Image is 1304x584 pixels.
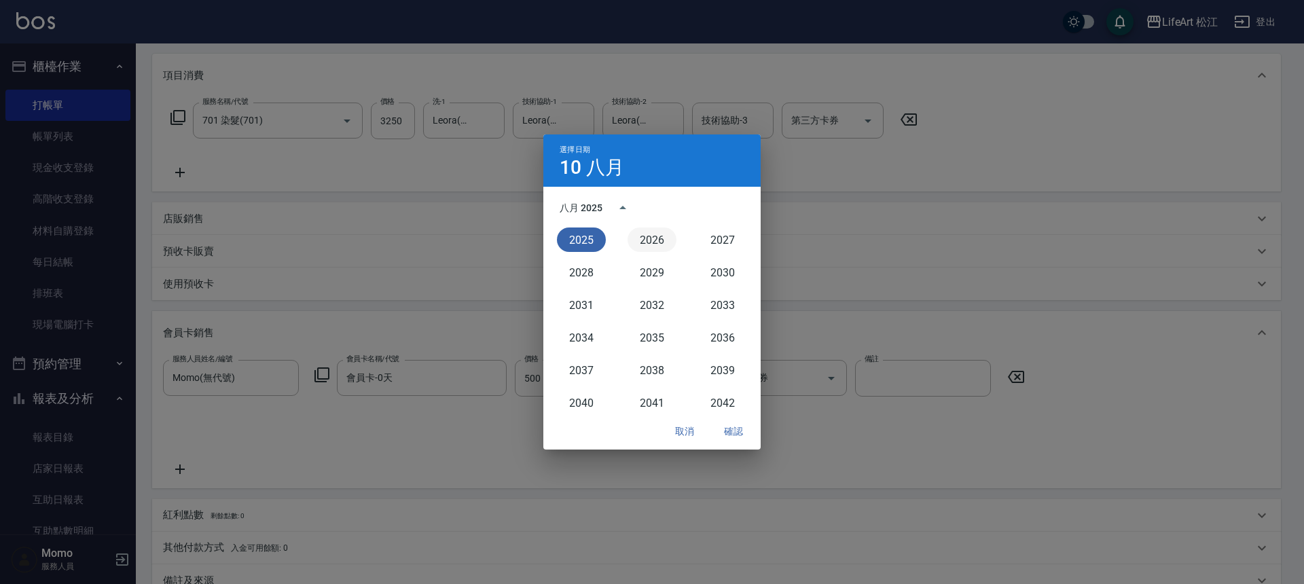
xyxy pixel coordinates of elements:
button: 2039 [698,358,747,382]
button: 2028 [557,260,606,285]
button: year view is open, switch to calendar view [606,191,639,224]
button: 2042 [698,390,747,415]
button: 2025 [557,227,606,252]
button: 2033 [698,293,747,317]
button: 2036 [698,325,747,350]
button: 2040 [557,390,606,415]
button: 2027 [698,227,747,252]
button: 2041 [628,390,676,415]
div: 八月 2025 [560,201,602,215]
button: 2031 [557,293,606,317]
span: 選擇日期 [560,145,590,154]
button: 確認 [712,419,755,444]
button: 2032 [628,293,676,317]
button: 2030 [698,260,747,285]
button: 2035 [628,325,676,350]
button: 取消 [663,419,706,444]
h4: 10 八月 [560,160,624,176]
button: 2038 [628,358,676,382]
button: 2029 [628,260,676,285]
button: 2034 [557,325,606,350]
button: 2037 [557,358,606,382]
button: 2026 [628,227,676,252]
